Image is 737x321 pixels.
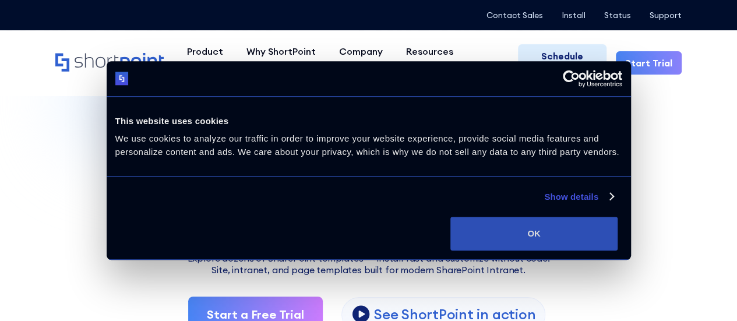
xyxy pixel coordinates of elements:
a: Product [175,40,235,63]
a: Why ShortPoint [235,40,327,63]
div: Fully customizable SharePoint templates with ShortPoint [55,160,682,242]
div: Why ShortPoint [246,44,316,58]
a: Install [562,10,586,20]
iframe: Chat Widget [527,186,737,321]
button: OK [450,217,618,251]
h2: Site, intranet, and page templates built for modern SharePoint Intranet. [55,265,682,276]
a: Resources [394,40,465,63]
img: logo [115,72,129,86]
a: Schedule Demo [518,44,606,82]
a: Company [327,40,394,63]
div: This website uses cookies [115,114,622,128]
div: Resources [406,44,453,58]
a: Support [650,10,682,20]
p: Explore dozens of SharePoint templates — install fast and customize without code. [55,251,682,265]
a: Usercentrics Cookiebot - opens in a new window [520,70,622,87]
h1: SHAREPOINT TEMPLATES [55,133,682,141]
a: Start Trial [616,51,682,75]
a: Status [604,10,631,20]
div: Product [187,44,223,58]
a: Home [55,53,164,73]
div: Company [339,44,383,58]
a: Contact Sales [486,10,543,20]
span: We use cookies to analyze our traffic in order to improve your website experience, provide social... [115,133,619,157]
a: Show details [544,190,613,204]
